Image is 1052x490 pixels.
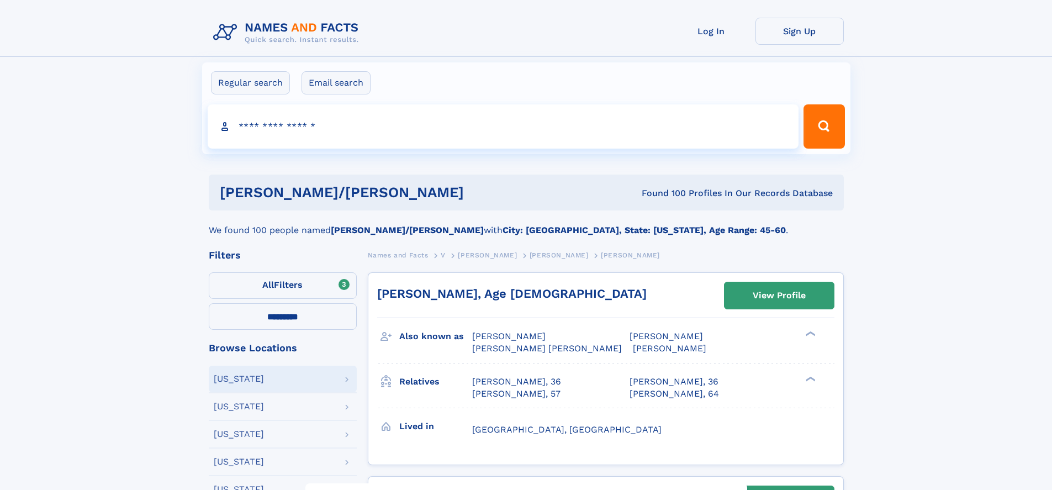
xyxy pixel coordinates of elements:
span: V [441,251,446,259]
span: [GEOGRAPHIC_DATA], [GEOGRAPHIC_DATA] [472,424,662,435]
a: V [441,248,446,262]
a: View Profile [725,282,834,309]
b: City: [GEOGRAPHIC_DATA], State: [US_STATE], Age Range: 45-60 [503,225,786,235]
a: [PERSON_NAME] [530,248,589,262]
div: [US_STATE] [214,430,264,439]
div: We found 100 people named with . [209,210,844,237]
div: ❯ [803,330,816,338]
a: [PERSON_NAME], 57 [472,388,561,400]
a: [PERSON_NAME], 36 [630,376,718,388]
span: [PERSON_NAME] [472,331,546,341]
b: [PERSON_NAME]/[PERSON_NAME] [331,225,484,235]
a: Names and Facts [368,248,429,262]
a: [PERSON_NAME], 64 [630,388,719,400]
label: Filters [209,272,357,299]
a: Sign Up [755,18,844,45]
div: Filters [209,250,357,260]
div: [US_STATE] [214,375,264,383]
a: Log In [667,18,755,45]
span: [PERSON_NAME] [530,251,589,259]
span: [PERSON_NAME] [601,251,660,259]
a: [PERSON_NAME], 36 [472,376,561,388]
div: View Profile [753,283,806,308]
span: [PERSON_NAME] [633,343,706,354]
button: Search Button [803,104,844,149]
h3: Relatives [399,372,472,391]
span: [PERSON_NAME] [458,251,517,259]
a: [PERSON_NAME], Age [DEMOGRAPHIC_DATA] [377,287,647,301]
h1: [PERSON_NAME]/[PERSON_NAME] [220,186,553,199]
div: Found 100 Profiles In Our Records Database [553,187,833,199]
img: Logo Names and Facts [209,18,368,48]
span: [PERSON_NAME] [PERSON_NAME] [472,343,622,354]
div: [US_STATE] [214,402,264,411]
span: [PERSON_NAME] [630,331,703,341]
h3: Also known as [399,327,472,346]
label: Regular search [211,71,290,94]
input: search input [208,104,799,149]
div: Browse Locations [209,343,357,353]
span: All [262,280,274,290]
div: [US_STATE] [214,457,264,466]
h3: Lived in [399,417,472,436]
label: Email search [302,71,371,94]
div: ❯ [803,375,816,382]
a: [PERSON_NAME] [458,248,517,262]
